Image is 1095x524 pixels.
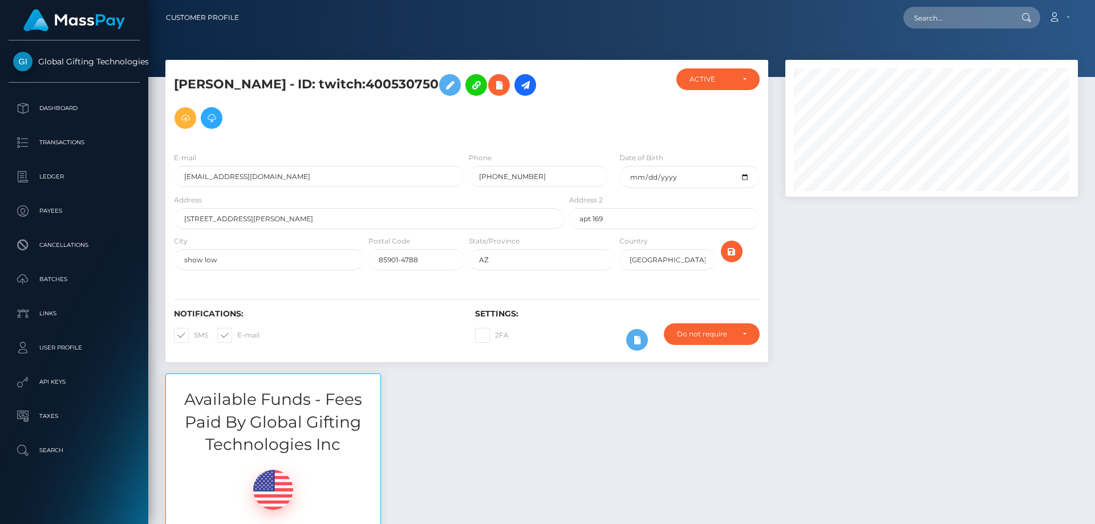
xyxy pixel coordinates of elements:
[13,408,135,425] p: Taxes
[23,9,125,31] img: MassPay Logo
[13,134,135,151] p: Transactions
[9,231,140,259] a: Cancellations
[469,153,492,163] label: Phone
[469,236,520,246] label: State/Province
[569,195,603,205] label: Address 2
[13,100,135,117] p: Dashboard
[13,442,135,459] p: Search
[690,75,733,84] div: ACTIVE
[9,56,140,67] span: Global Gifting Technologies Inc
[9,299,140,328] a: Links
[174,68,558,135] h5: [PERSON_NAME] - ID: twitch:400530750
[253,470,293,510] img: USD.png
[217,328,259,343] label: E-mail
[9,128,140,157] a: Transactions
[9,368,140,396] a: API Keys
[13,373,135,391] p: API Keys
[174,236,188,246] label: City
[475,328,509,343] label: 2FA
[9,436,140,465] a: Search
[13,339,135,356] p: User Profile
[677,330,733,339] div: Do not require
[514,74,536,96] a: Initiate Payout
[9,197,140,225] a: Payees
[13,305,135,322] p: Links
[9,94,140,123] a: Dashboard
[664,323,760,345] button: Do not require
[9,163,140,191] a: Ledger
[903,7,1011,29] input: Search...
[475,309,759,319] h6: Settings:
[13,271,135,288] p: Batches
[166,388,380,456] h3: Available Funds - Fees Paid By Global Gifting Technologies Inc
[174,195,202,205] label: Address
[13,202,135,220] p: Payees
[174,309,458,319] h6: Notifications:
[13,237,135,254] p: Cancellations
[9,334,140,362] a: User Profile
[174,328,208,343] label: SMS
[619,236,648,246] label: Country
[368,236,410,246] label: Postal Code
[9,402,140,430] a: Taxes
[619,153,663,163] label: Date of Birth
[13,52,33,71] img: Global Gifting Technologies Inc
[174,153,196,163] label: E-mail
[13,168,135,185] p: Ledger
[9,265,140,294] a: Batches
[676,68,760,90] button: ACTIVE
[166,6,239,30] a: Customer Profile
